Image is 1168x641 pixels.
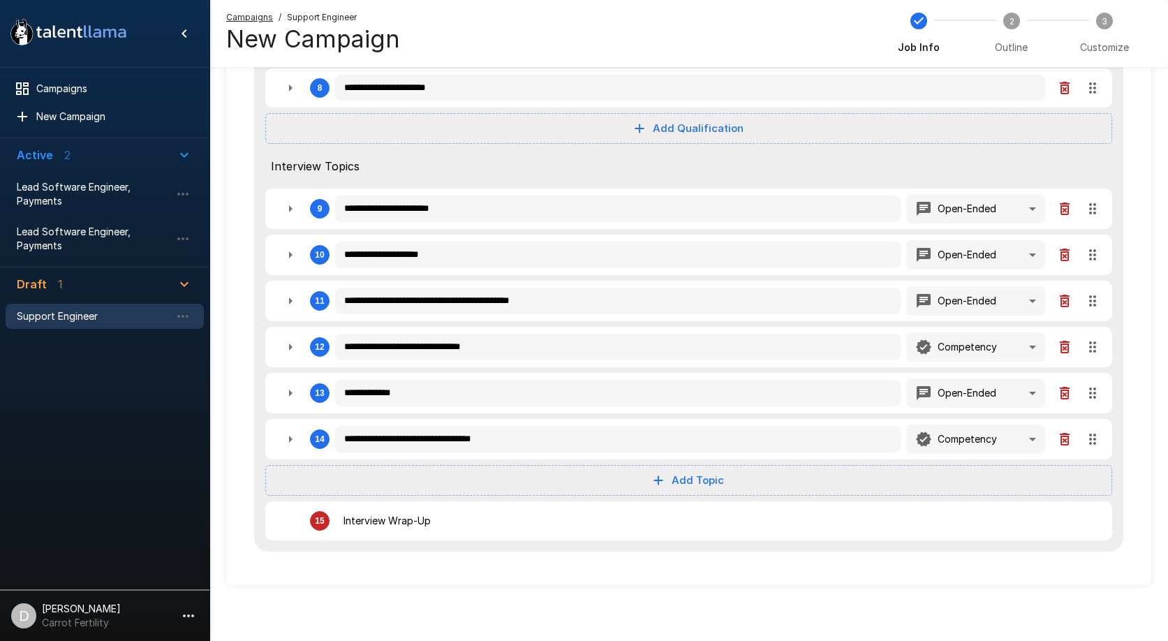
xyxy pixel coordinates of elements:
text: 3 [1102,15,1107,26]
div: 8 [265,68,1112,108]
span: Interview Topics [271,158,1107,175]
div: 8 [318,83,323,93]
div: 14 [265,419,1112,459]
div: 13 [265,373,1112,413]
div: 9 [318,204,323,214]
button: Add Topic [265,465,1112,496]
div: 9 [265,189,1112,229]
span: Support Engineer [287,10,357,24]
div: 10 [265,235,1112,275]
span: / [279,10,281,24]
h4: New Campaign [226,24,400,54]
span: Outline [995,40,1028,54]
div: 13 [315,388,324,398]
div: 10 [315,250,324,260]
p: Competency [938,432,997,446]
p: Open-Ended [938,202,996,216]
p: Competency [938,340,997,354]
p: Open-Ended [938,386,996,400]
button: Add Qualification [265,113,1112,144]
div: 14 [315,434,324,444]
p: Interview Wrap-Up [343,514,431,528]
u: Campaigns [226,12,273,22]
div: 11 [265,281,1112,321]
text: 2 [1009,15,1014,26]
div: 12 [265,327,1112,367]
span: Job Info [898,40,940,54]
span: Customize [1080,40,1129,54]
p: Open-Ended [938,248,996,262]
p: Open-Ended [938,294,996,308]
div: 11 [315,296,324,306]
div: 15 [315,516,324,526]
div: 12 [315,342,324,352]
